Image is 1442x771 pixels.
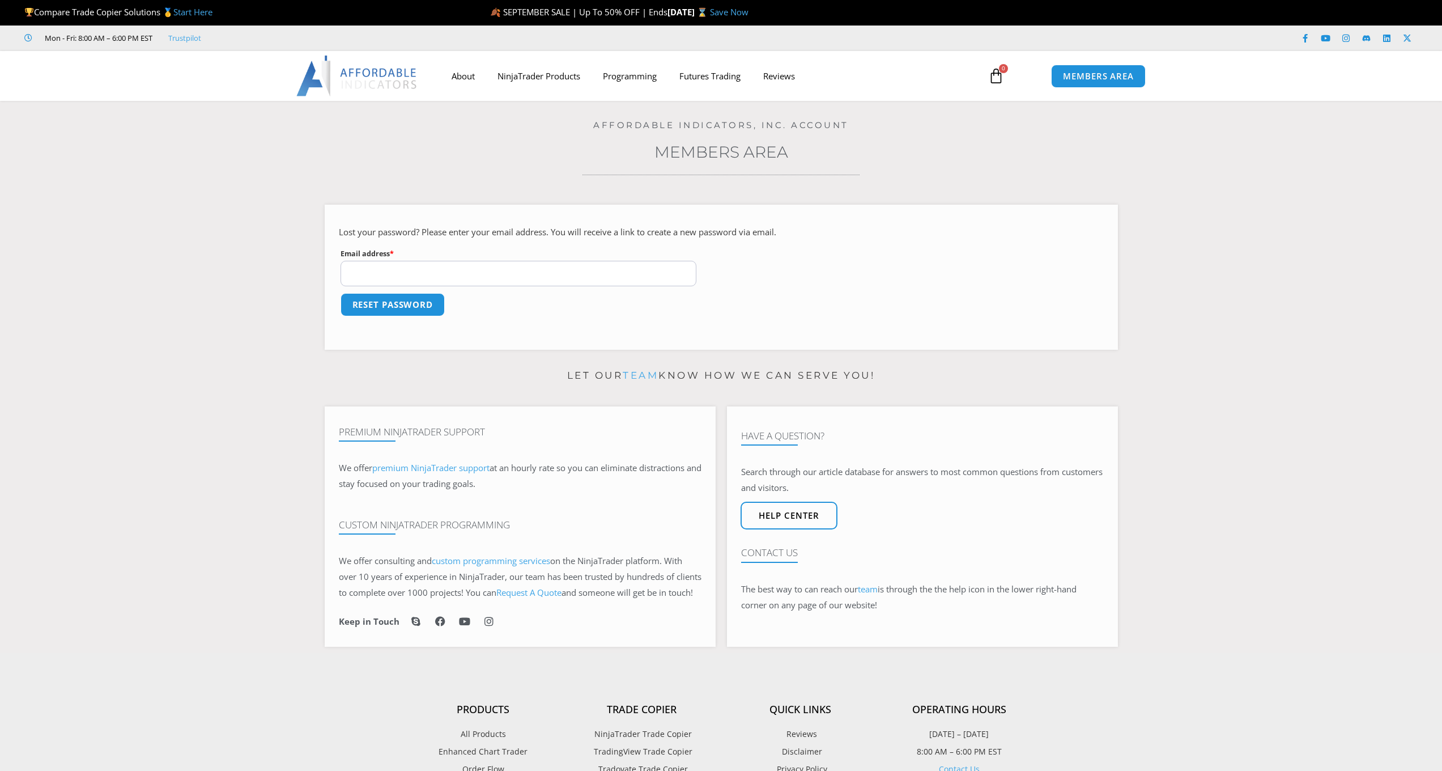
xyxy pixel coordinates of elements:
[339,462,701,489] span: at an hourly rate so you can eliminate distractions and stay focused on your trading goals.
[339,616,399,627] h6: Keep in Touch
[971,60,1021,92] a: 0
[440,63,486,89] a: About
[1051,65,1146,88] a: MEMBERS AREA
[339,555,701,598] span: on the NinjaTrader platform. With over 10 years of experience in NinjaTrader, our team has been t...
[721,704,880,716] h4: Quick Links
[654,142,788,162] a: Members Area
[741,547,1104,558] h4: Contact Us
[721,744,880,759] a: Disclaimer
[404,704,563,716] h4: Products
[721,727,880,742] a: Reviews
[440,63,975,89] nav: Menu
[752,63,806,89] a: Reviews
[592,727,692,742] span: NinjaTrader Trade Copier
[25,8,33,16] img: 🏆
[741,582,1104,613] p: The best way to can reach our is through the the help icon in the lower right-hand corner on any ...
[461,727,506,742] span: All Products
[759,511,819,520] span: Help center
[591,744,692,759] span: TradingView Trade Copier
[784,727,817,742] span: Reviews
[339,462,372,473] span: We offer
[486,63,592,89] a: NinjaTrader Products
[496,587,562,598] a: Request A Quote
[667,6,710,18] strong: [DATE] ⌛
[592,63,668,89] a: Programming
[779,744,822,759] span: Disclaimer
[880,704,1039,716] h4: Operating Hours
[623,370,658,381] a: team
[741,464,1104,496] p: Search through our article database for answers to most common questions from customers and visit...
[668,63,752,89] a: Futures Trading
[339,426,701,438] h4: Premium NinjaTrader Support
[339,519,701,531] h4: Custom NinjaTrader Programming
[490,6,667,18] span: 🍂 SEPTEMBER SALE | Up To 50% OFF | Ends
[710,6,748,18] a: Save Now
[372,462,490,473] a: premium NinjaTrader support
[341,247,697,261] label: Email address
[999,64,1008,73] span: 0
[563,727,721,742] a: NinjaTrader Trade Copier
[880,744,1039,759] p: 8:00 AM – 6:00 PM EST
[432,555,550,566] a: custom programming services
[24,6,212,18] span: Compare Trade Copier Solutions 🥇
[741,430,1104,442] h4: Have A Question?
[593,120,849,130] a: Affordable Indicators, Inc. Account
[42,31,152,45] span: Mon - Fri: 8:00 AM – 6:00 PM EST
[325,367,1118,385] p: Let our know how we can serve you!
[404,744,563,759] a: Enhanced Chart Trader
[563,744,721,759] a: TradingView Trade Copier
[173,6,212,18] a: Start Here
[168,31,201,45] a: Trustpilot
[563,704,721,716] h4: Trade Copier
[404,727,563,742] a: All Products
[339,555,550,566] span: We offer consulting and
[1063,72,1134,81] span: MEMBERS AREA
[858,583,878,595] a: team
[439,744,528,759] span: Enhanced Chart Trader
[296,56,418,96] img: LogoAI | Affordable Indicators – NinjaTrader
[339,224,1104,240] p: Lost your password? Please enter your email address. You will receive a link to create a new pass...
[341,293,445,316] button: Reset password
[880,727,1039,742] p: [DATE] – [DATE]
[741,502,837,529] a: Help center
